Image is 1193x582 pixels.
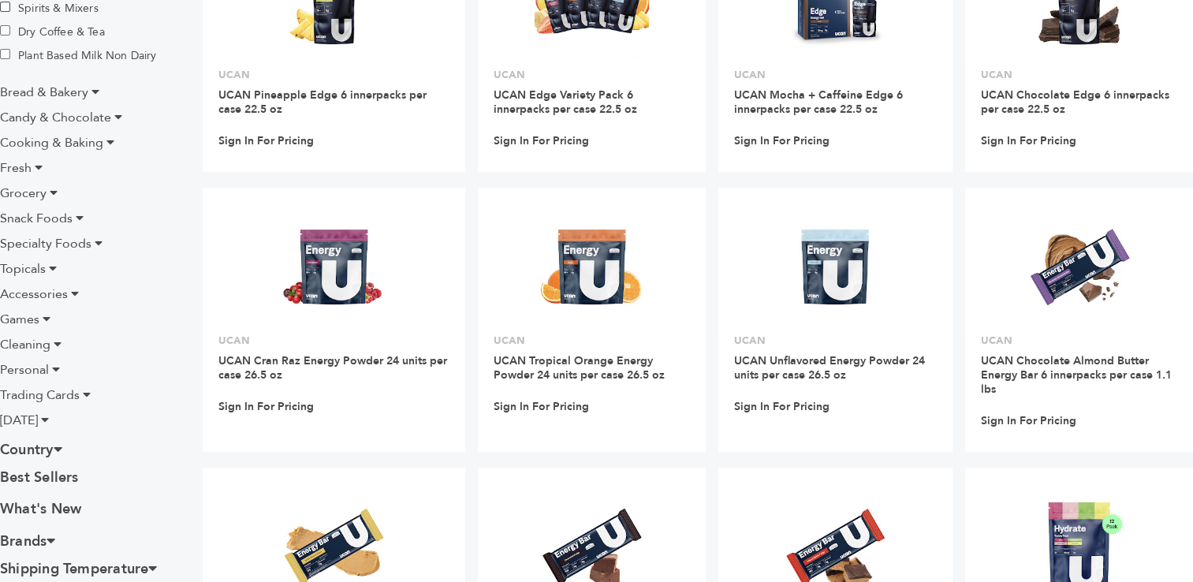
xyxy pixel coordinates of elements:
p: UCAN [494,68,689,82]
a: UCAN Cran Raz Energy Powder 24 units per case 26.5 oz [218,353,447,382]
a: Sign In For Pricing [218,134,314,148]
a: Sign In For Pricing [218,400,314,414]
img: UCAN Cran Raz Energy Powder 24 units per case 26.5 oz [277,210,391,324]
a: UCAN Tropical Orange Energy Powder 24 units per case 26.5 oz [494,353,665,382]
a: UCAN Pineapple Edge 6 innerpacks per case 22.5 oz [218,88,427,117]
a: UCAN Mocha + Caffeine Edge 6 innerpacks per case 22.5 oz [734,88,903,117]
a: Sign In For Pricing [981,134,1076,148]
a: Sign In For Pricing [734,400,830,414]
a: Sign In For Pricing [981,414,1076,428]
a: Sign In For Pricing [734,134,830,148]
p: UCAN [218,68,449,82]
a: UCAN Unflavored Energy Powder 24 units per case 26.5 oz [734,353,925,382]
a: Sign In For Pricing [494,134,589,148]
a: UCAN Edge Variety Pack 6 innerpacks per case 22.5 oz [494,88,637,117]
p: UCAN [218,334,449,348]
img: UCAN Chocolate Almond Butter Energy Bar 6 innerpacks per case 1.1 lbs [1022,210,1136,324]
p: UCAN [734,334,937,348]
p: UCAN [734,68,937,82]
img: UCAN Unflavored Energy Powder 24 units per case 26.5 oz [778,210,893,324]
a: UCAN Chocolate Almond Butter Energy Bar 6 innerpacks per case 1.1 lbs [981,353,1172,397]
p: UCAN [981,68,1177,82]
a: Sign In For Pricing [494,400,589,414]
a: UCAN Chocolate Edge 6 innerpacks per case 22.5 oz [981,88,1169,117]
img: UCAN Tropical Orange Energy Powder 24 units per case 26.5 oz [535,210,649,324]
p: UCAN [981,334,1177,348]
p: UCAN [494,334,689,348]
